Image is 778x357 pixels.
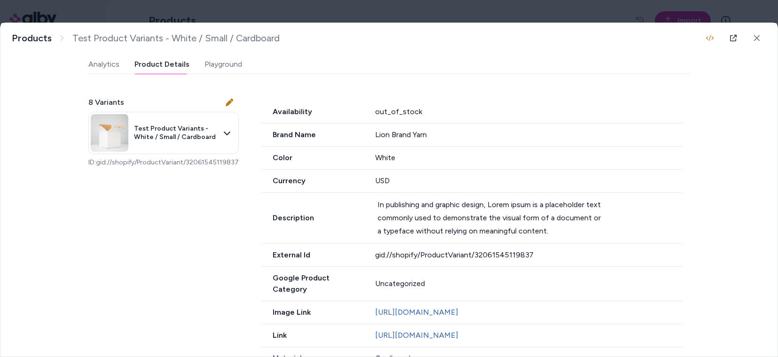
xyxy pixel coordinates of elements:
[12,32,280,44] nav: breadcrumb
[375,308,458,317] a: [URL][DOMAIN_NAME]
[261,307,364,318] span: Image Link
[375,175,683,186] div: USD
[377,198,606,238] div: In publishing and graphic design, Lorem ipsum is a placeholder text commonly used to demonstrate ...
[375,331,458,340] a: [URL][DOMAIN_NAME]
[88,97,124,108] span: 8 Variants
[261,175,364,186] span: Currency
[88,55,119,74] button: Analytics
[375,106,683,117] div: out_of_stock
[261,106,364,117] span: Availability
[204,55,242,74] button: Playground
[134,124,218,141] span: Test Product Variants - White / Small / Cardboard
[261,272,364,295] span: Google Product Category
[88,112,239,154] button: Test Product Variants - White / Small / Cardboard
[88,158,239,167] p: ID: gid://shopify/ProductVariant/32061545119837
[72,32,280,44] span: Test Product Variants - White / Small / Cardboard
[261,129,364,140] span: Brand Name
[261,152,364,163] span: Color
[12,32,52,44] a: Products
[261,330,364,341] span: Link
[375,152,683,163] div: White
[375,249,683,261] div: gid://shopify/ProductVariant/32061545119837
[375,129,683,140] div: Lion Brand Yarn
[134,55,189,74] button: Product Details
[261,212,367,224] span: Description
[375,278,683,289] div: Uncategorized
[261,249,364,261] span: External Id
[91,114,128,152] img: test_product_af3b22db-5f54-49da-bd0b-eee894bd9a6f.png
